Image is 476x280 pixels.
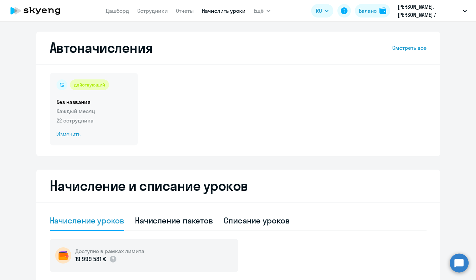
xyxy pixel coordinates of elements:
[254,7,264,15] span: Ещё
[50,215,124,226] div: Начисление уроков
[57,107,131,115] p: Каждый месяц
[135,215,213,226] div: Начисление пакетов
[394,3,470,19] button: [PERSON_NAME], [PERSON_NAME] / YouHodler
[355,4,390,17] button: Балансbalance
[50,178,427,194] h2: Начисление и списание уроков
[311,4,333,17] button: RU
[176,7,194,14] a: Отчеты
[75,255,106,264] p: 19 999 581 €
[202,7,246,14] a: Начислить уроки
[224,215,290,226] div: Списание уроков
[106,7,129,14] a: Дашборд
[316,7,322,15] span: RU
[57,116,131,125] p: 22 сотрудника
[57,131,131,139] span: Изменить
[398,3,460,19] p: [PERSON_NAME], [PERSON_NAME] / YouHodler
[359,7,377,15] div: Баланс
[57,98,131,106] h5: Без названия
[254,4,270,17] button: Ещё
[55,247,71,264] img: wallet-circle.png
[70,79,109,90] div: действующий
[392,44,427,52] a: Смотреть все
[137,7,168,14] a: Сотрудники
[75,247,144,255] h5: Доступно в рамках лимита
[379,7,386,14] img: balance
[50,40,153,56] h2: Автоначисления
